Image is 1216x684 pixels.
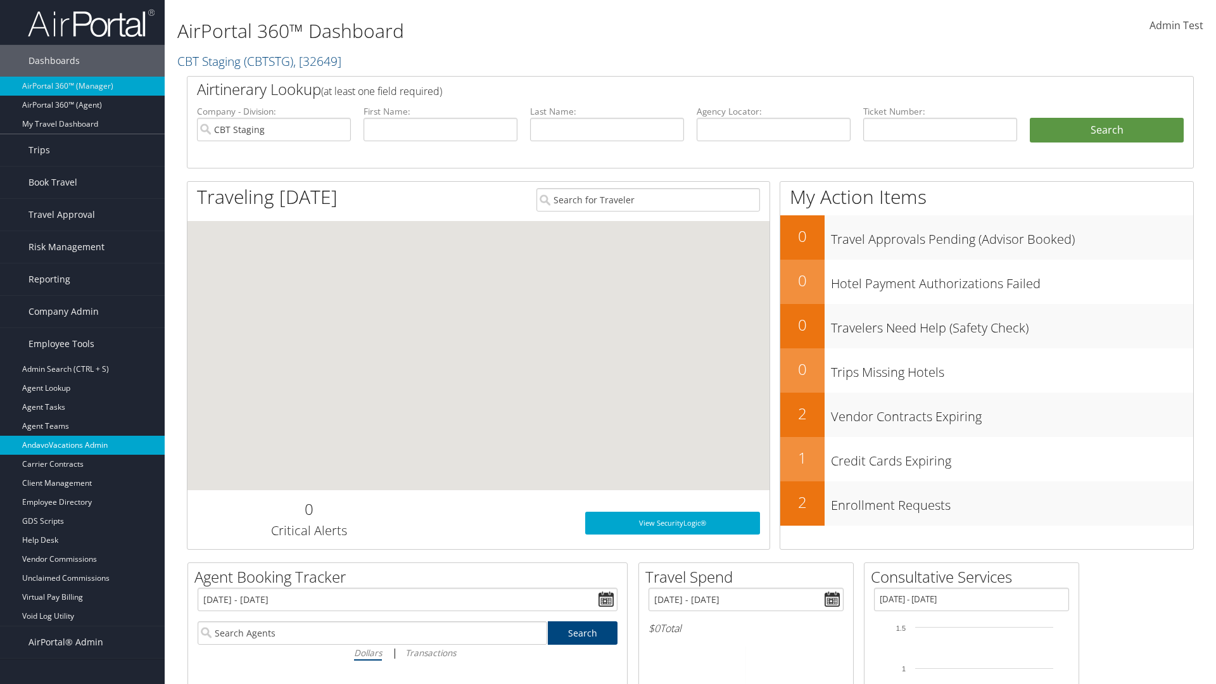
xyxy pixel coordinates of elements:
h2: 0 [780,270,825,291]
span: Reporting [28,263,70,295]
h3: Hotel Payment Authorizations Failed [831,269,1193,293]
h3: Vendor Contracts Expiring [831,402,1193,426]
h3: Enrollment Requests [831,490,1193,514]
input: Search for Traveler [536,188,760,212]
label: Agency Locator: [697,105,851,118]
span: AirPortal® Admin [28,626,103,658]
tspan: 1.5 [896,624,906,632]
tspan: 1 [902,665,906,673]
h3: Travel Approvals Pending (Advisor Booked) [831,224,1193,248]
h2: 0 [780,225,825,247]
h1: My Action Items [780,184,1193,210]
h2: Agent Booking Tracker [194,566,627,588]
input: Search Agents [198,621,547,645]
label: Last Name: [530,105,684,118]
a: 0Travel Approvals Pending (Advisor Booked) [780,215,1193,260]
a: View SecurityLogic® [585,512,760,535]
a: 0Travelers Need Help (Safety Check) [780,304,1193,348]
span: Employee Tools [28,328,94,360]
h2: 0 [780,358,825,380]
span: $0 [649,621,660,635]
a: CBT Staging [177,53,341,70]
span: Trips [28,134,50,166]
h1: Traveling [DATE] [197,184,338,210]
span: Book Travel [28,167,77,198]
h1: AirPortal 360™ Dashboard [177,18,861,44]
span: Admin Test [1149,18,1203,32]
span: Risk Management [28,231,104,263]
label: Ticket Number: [863,105,1017,118]
h2: 0 [780,314,825,336]
h2: 2 [780,403,825,424]
a: 0Hotel Payment Authorizations Failed [780,260,1193,304]
h2: 2 [780,491,825,513]
div: | [198,645,617,661]
button: Search [1030,118,1184,143]
h2: Travel Spend [645,566,853,588]
i: Dollars [354,647,382,659]
span: , [ 32649 ] [293,53,341,70]
a: 1Credit Cards Expiring [780,437,1193,481]
i: Transactions [405,647,456,659]
h3: Critical Alerts [197,522,421,540]
label: First Name: [364,105,517,118]
h3: Travelers Need Help (Safety Check) [831,313,1193,337]
h2: 0 [197,498,421,520]
h6: Total [649,621,844,635]
span: Company Admin [28,296,99,327]
a: 2Vendor Contracts Expiring [780,393,1193,437]
a: 2Enrollment Requests [780,481,1193,526]
h2: Airtinerary Lookup [197,79,1100,100]
h2: 1 [780,447,825,469]
a: Admin Test [1149,6,1203,46]
span: ( CBTSTG ) [244,53,293,70]
span: Dashboards [28,45,80,77]
span: Travel Approval [28,199,95,231]
img: airportal-logo.png [28,8,155,38]
label: Company - Division: [197,105,351,118]
h2: Consultative Services [871,566,1079,588]
a: 0Trips Missing Hotels [780,348,1193,393]
h3: Trips Missing Hotels [831,357,1193,381]
span: (at least one field required) [321,84,442,98]
h3: Credit Cards Expiring [831,446,1193,470]
a: Search [548,621,618,645]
